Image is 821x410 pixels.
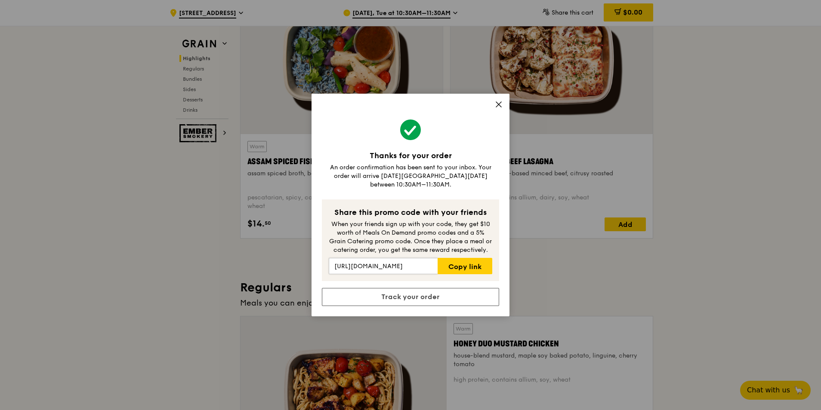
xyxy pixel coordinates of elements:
a: Copy link [438,258,492,274]
a: Track your order [322,288,499,306]
div: Share this promo code with your friends [329,206,492,218]
div: When your friends sign up with your code, they get $10 worth of Meals On Demand promo codes and a... [329,220,492,254]
div: An order confirmation has been sent to your inbox. Your order will arrive [DATE][GEOGRAPHIC_DATA]... [322,163,499,189]
div: Thanks for your order [322,150,499,162]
